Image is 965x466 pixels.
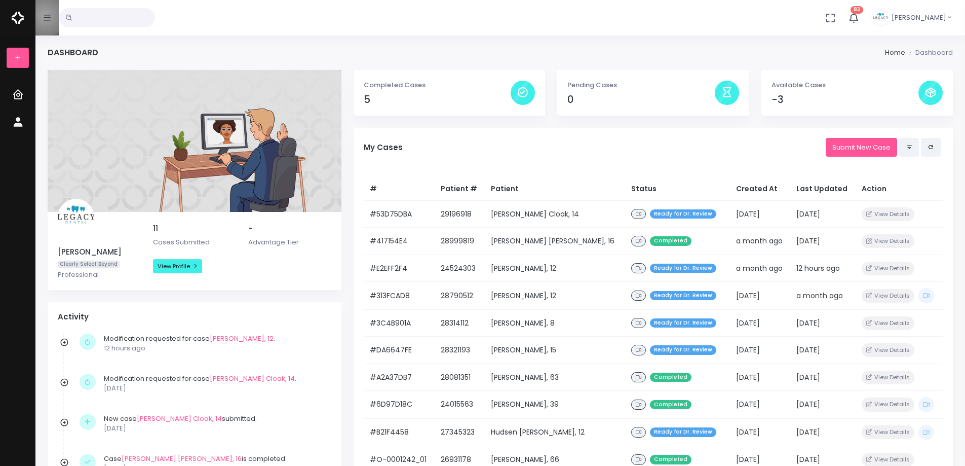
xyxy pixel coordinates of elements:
[730,418,791,446] td: [DATE]
[905,48,953,58] li: Dashboard
[650,455,691,464] span: Completed
[650,264,716,273] span: Ready for Dr. Review
[862,343,914,357] button: View Details
[650,400,691,410] span: Completed
[485,309,625,337] td: [PERSON_NAME], 8
[435,255,485,282] td: 24524303
[650,209,716,219] span: Ready for Dr. Review
[730,309,791,337] td: [DATE]
[862,289,914,303] button: View Details
[856,177,943,201] th: Action
[862,207,914,221] button: View Details
[485,282,625,309] td: [PERSON_NAME], 12
[862,234,914,248] button: View Details
[364,391,435,418] td: #6D97D18C
[435,177,485,201] th: Patient #
[364,309,435,337] td: #3C4B901A
[730,282,791,309] td: [DATE]
[485,337,625,364] td: [PERSON_NAME], 15
[104,374,326,393] div: Modification requested for case .
[153,237,236,247] p: Cases Submitted
[364,364,435,391] td: #A2A37DB7
[650,236,691,246] span: Completed
[485,418,625,446] td: Hudsen [PERSON_NAME], 12
[104,343,326,353] p: 12 hours ago
[210,334,274,343] a: [PERSON_NAME], 12
[104,414,326,434] div: New case submitted.
[650,318,716,328] span: Ready for Dr. Review
[364,255,435,282] td: #E2EFF2F4
[364,228,435,255] td: #417154E4
[790,364,856,391] td: [DATE]
[650,427,716,437] span: Ready for Dr. Review
[104,383,326,393] p: [DATE]
[48,48,98,57] h4: Dashboard
[364,282,435,309] td: #313FCAD8
[826,138,897,157] a: Submit New Case
[58,261,120,268] span: Clearly Select Beyond
[58,247,141,257] h5: [PERSON_NAME]
[485,177,625,201] th: Patient
[790,282,856,309] td: a month ago
[435,364,485,391] td: 28081351
[364,418,435,446] td: #B21F4458
[364,80,511,90] p: Completed Cases
[58,312,331,321] h4: Activity
[790,418,856,446] td: [DATE]
[435,200,485,228] td: 29196918
[485,228,625,255] td: [PERSON_NAME] [PERSON_NAME], 16
[248,237,331,247] p: Advantage Tier
[435,418,485,446] td: 27345323
[485,200,625,228] td: [PERSON_NAME] Cloak, 14
[790,228,856,255] td: [DATE]
[790,255,856,282] td: 12 hours ago
[485,255,625,282] td: [PERSON_NAME], 12
[435,309,485,337] td: 28314112
[12,7,24,28] img: Logo Horizontal
[364,337,435,364] td: #DA6647FE
[567,80,714,90] p: Pending Cases
[862,316,914,330] button: View Details
[790,309,856,337] td: [DATE]
[862,371,914,384] button: View Details
[435,228,485,255] td: 28999819
[790,337,856,364] td: [DATE]
[730,177,791,201] th: Created At
[364,143,826,152] h5: My Cases
[730,364,791,391] td: [DATE]
[485,364,625,391] td: [PERSON_NAME], 63
[885,48,905,58] li: Home
[153,259,202,273] a: View Profile
[730,255,791,282] td: a month ago
[862,398,914,411] button: View Details
[650,373,691,382] span: Completed
[862,262,914,275] button: View Details
[435,337,485,364] td: 28321193
[364,177,435,201] th: #
[871,9,890,27] img: Header Avatar
[567,94,714,105] h4: 0
[790,200,856,228] td: [DATE]
[892,13,946,23] span: [PERSON_NAME]
[210,374,295,383] a: [PERSON_NAME] Cloak, 14
[435,391,485,418] td: 24015563
[650,345,716,355] span: Ready for Dr. Review
[364,200,435,228] td: #53D75DBA
[771,80,918,90] p: Available Cases
[730,200,791,228] td: [DATE]
[862,425,914,439] button: View Details
[730,391,791,418] td: [DATE]
[364,94,511,105] h4: 5
[730,228,791,255] td: a month ago
[104,334,326,353] div: Modification requested for case .
[435,282,485,309] td: 28790512
[122,454,242,463] a: [PERSON_NAME] [PERSON_NAME], 16
[790,177,856,201] th: Last Updated
[248,224,331,233] h5: -
[137,414,222,423] a: [PERSON_NAME] Cloak, 14
[851,6,863,14] span: 83
[771,94,918,105] h4: -3
[104,423,326,434] p: [DATE]
[790,391,856,418] td: [DATE]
